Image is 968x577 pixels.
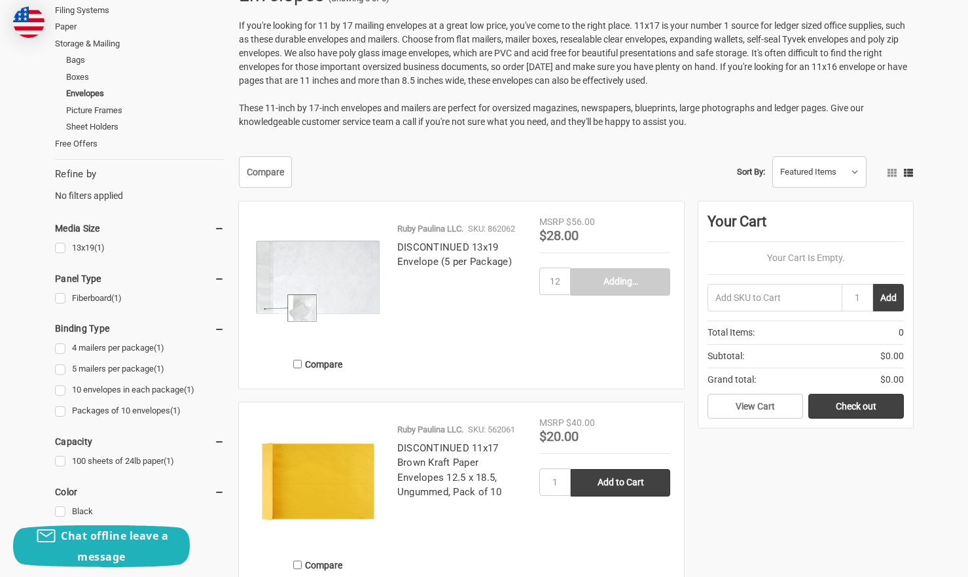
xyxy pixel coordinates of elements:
[539,428,579,444] span: $20.00
[708,394,803,419] a: View Cart
[708,251,904,265] p: Your Cart Is Empty.
[539,215,564,229] div: MSRP
[13,525,190,567] button: Chat offline leave a message
[55,167,224,182] h5: Refine by
[253,215,384,346] img: 13x19 Envelope (5 per Package)
[239,103,864,127] span: These 11-inch by 17-inch envelopes and mailers are perfect for oversized magazines, newspapers, b...
[468,423,515,436] p: SKU: 562061
[708,284,842,311] input: Add SKU to Cart
[397,423,463,436] p: Ruby Paulina LLC.
[880,349,904,363] span: $0.00
[66,102,224,119] a: Picture Frames
[737,162,765,182] label: Sort By:
[808,394,904,419] a: Check out
[55,135,224,152] a: Free Offers
[397,222,463,236] p: Ruby Paulina LLC.
[571,469,670,497] input: Add to Cart
[55,271,224,287] h5: Panel Type
[66,85,224,102] a: Envelopes
[539,228,579,243] span: $28.00
[293,360,302,368] input: Compare
[55,402,224,420] a: Packages of 10 envelopes
[55,2,224,19] a: Filing Systems
[708,373,756,387] span: Grand total:
[55,18,224,35] a: Paper
[55,167,224,202] div: No filters applied
[880,373,904,387] span: $0.00
[708,349,744,363] span: Subtotal:
[94,243,105,253] span: (1)
[55,434,224,449] h5: Capacity
[55,290,224,307] a: Fiberboard
[55,321,224,336] h5: Binding Type
[566,417,595,428] span: $40.00
[184,385,194,394] span: (1)
[55,239,224,257] a: 13x19
[873,284,904,311] button: Add
[164,456,174,466] span: (1)
[293,561,302,569] input: Compare
[55,453,224,470] a: 100 sheets of 24lb paper
[708,326,755,340] span: Total Items:
[708,211,904,242] div: Your Cart
[397,241,512,268] a: DISCONTINUED 13x19 Envelope (5 per Package)
[55,220,224,236] h5: Media Size
[253,554,384,576] label: Compare
[13,7,45,38] img: duty and tax information for United States
[899,326,904,340] span: 0
[55,503,224,521] a: Black
[66,69,224,86] a: Boxes
[170,406,181,415] span: (1)
[539,416,564,430] div: MSRP
[66,118,224,135] a: Sheet Holders
[468,222,515,236] p: SKU: 862062
[61,529,168,564] span: Chat offline leave a message
[253,353,384,375] label: Compare
[111,293,122,303] span: (1)
[66,52,224,69] a: Bags
[154,343,164,353] span: (1)
[239,20,907,86] span: If you're looking for 11 by 17 mailing envelopes at a great low price, you've come to the right p...
[239,156,292,188] a: Compare
[397,442,501,498] a: DISCONTINUED 11x17 Brown Kraft Paper Envelopes 12.5 x 18.5, Ungummed, Pack of 10
[253,416,384,547] img: 11x17 Brown Kraft Paper Envelopes 12.5 x 18.5, Ungummed, Pack of 10
[571,268,670,296] input: Adding…
[154,364,164,374] span: (1)
[55,484,224,500] h5: Color
[55,35,224,52] a: Storage & Mailing
[55,381,224,399] a: 10 envelopes in each package
[55,340,224,357] a: 4 mailers per package
[566,217,595,227] span: $56.00
[55,360,224,378] a: 5 mailers per package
